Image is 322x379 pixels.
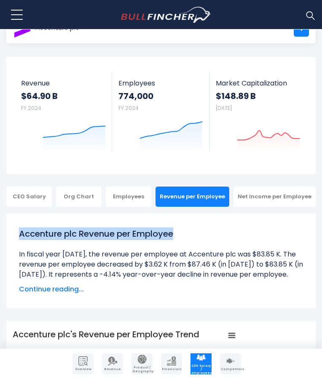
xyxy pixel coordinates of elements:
[103,368,122,371] span: Revenue
[191,364,211,375] span: CEO Salary / Employees
[220,353,241,374] a: Company Competitors
[6,187,52,207] div: CEO Salary
[221,368,240,371] span: Competitors
[21,79,106,87] span: Revenue
[19,284,303,294] span: Continue reading...
[131,353,153,374] a: Company Product/Geography
[56,187,102,207] div: Org Chart
[209,72,306,151] a: Market Capitalization $148.89 B [DATE]
[112,72,209,151] a: Employees 774,000 FY 2024
[121,7,212,23] img: bullfincher logo
[118,91,202,101] strong: 774,000
[161,353,182,374] a: Company Financials
[162,368,181,371] span: Financials
[21,91,106,101] strong: $64.90 B
[102,353,123,374] a: Company Revenue
[21,104,41,112] small: FY 2024
[121,7,212,23] a: Go to homepage
[13,328,199,340] tspan: Accenture plc's Revenue per Employee Trend
[118,104,139,112] small: FY 2024
[35,24,79,32] span: Accenture plc
[156,187,229,207] div: Revenue per Employee
[191,353,212,374] a: Company Employees
[233,187,316,207] div: Net Income per Employee
[132,366,152,373] span: Product / Geography
[19,227,303,240] h1: Accenture plc Revenue per Employee
[19,249,303,280] li: In fiscal year [DATE], the revenue per employee at Accenture plc was $83.85 K. The revenue per em...
[106,187,151,207] div: Employees
[73,368,93,371] span: Overview
[118,79,202,87] span: Employees
[216,104,232,112] small: [DATE]
[15,72,112,151] a: Revenue $64.90 B FY 2024
[216,79,300,87] span: Market Capitalization
[72,353,94,374] a: Company Overview
[216,91,300,101] strong: $148.89 B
